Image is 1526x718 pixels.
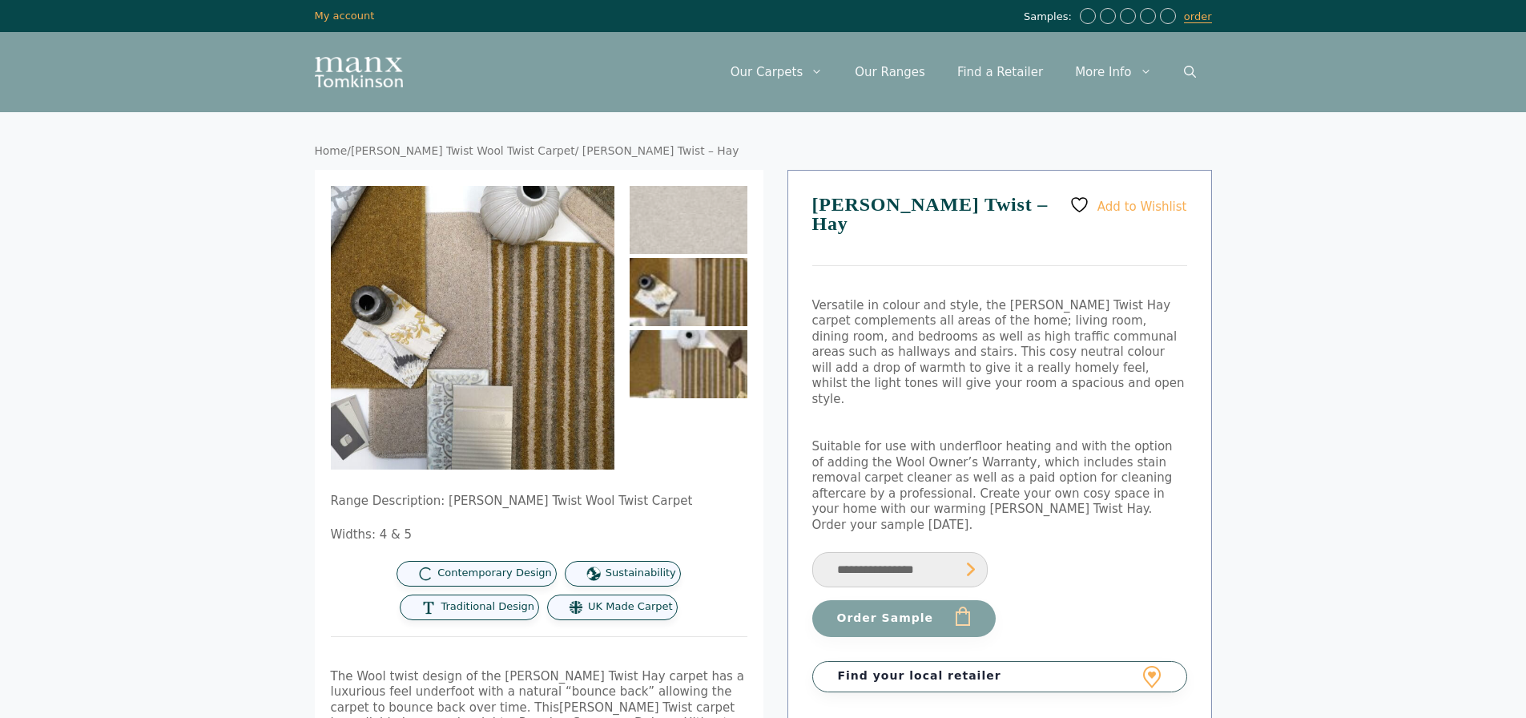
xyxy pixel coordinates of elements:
span: Sustainability [606,567,676,580]
a: My account [315,10,375,22]
a: Find your local retailer [812,661,1187,692]
a: [PERSON_NAME] Twist Wool Twist Carpet [351,144,575,157]
p: Versatile in colour and style, the [PERSON_NAME] Twist Hay carpet complements all areas of the ho... [812,298,1187,408]
img: Tomkinson Twist - Hay - Image 3 [630,330,747,398]
img: Manx Tomkinson [315,57,403,87]
p: Suitable for use with underfloor heating and with the option of adding the Wool Owner’s Warranty,... [812,439,1187,533]
h1: [PERSON_NAME] Twist – Hay [812,195,1187,266]
span: Samples: [1024,10,1076,24]
p: Range Description: [PERSON_NAME] Twist Wool Twist Carpet [331,494,747,510]
img: Tomkinson Twist - Hay - Image 2 [630,258,747,326]
a: More Info [1059,48,1167,96]
a: Home [315,144,348,157]
nav: Breadcrumb [315,144,1212,159]
a: Open Search Bar [1168,48,1212,96]
a: order [1184,10,1212,23]
span: Add to Wishlist [1097,199,1187,213]
a: Our Ranges [839,48,941,96]
span: Contemporary Design [437,567,552,580]
span: UK Made Carpet [588,600,672,614]
span: Traditional Design [441,600,534,614]
nav: Primary [715,48,1212,96]
p: Widths: 4 & 5 [331,527,747,543]
img: Tomkinson Twist - Hay [630,186,747,254]
a: Our Carpets [715,48,840,96]
a: Add to Wishlist [1069,195,1186,215]
a: Find a Retailer [941,48,1059,96]
button: Order Sample [812,600,996,637]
